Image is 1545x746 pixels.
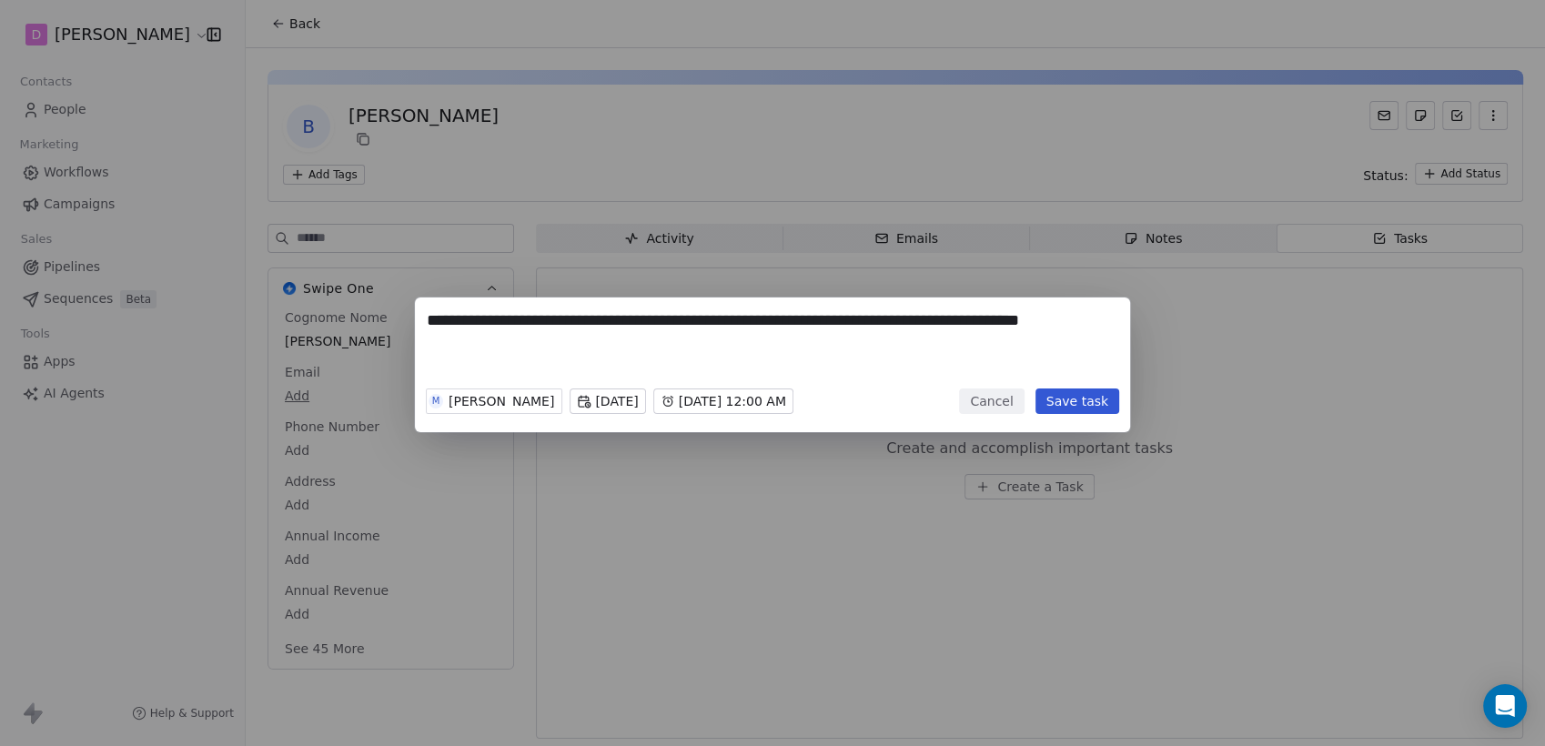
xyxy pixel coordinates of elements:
button: Save task [1035,388,1119,414]
button: Cancel [959,388,1024,414]
div: [PERSON_NAME] [449,395,554,408]
span: [DATE] [595,392,638,410]
button: [DATE] [570,388,645,414]
div: M [432,394,440,408]
button: [DATE] 12:00 AM [653,388,793,414]
span: [DATE] 12:00 AM [679,392,786,410]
